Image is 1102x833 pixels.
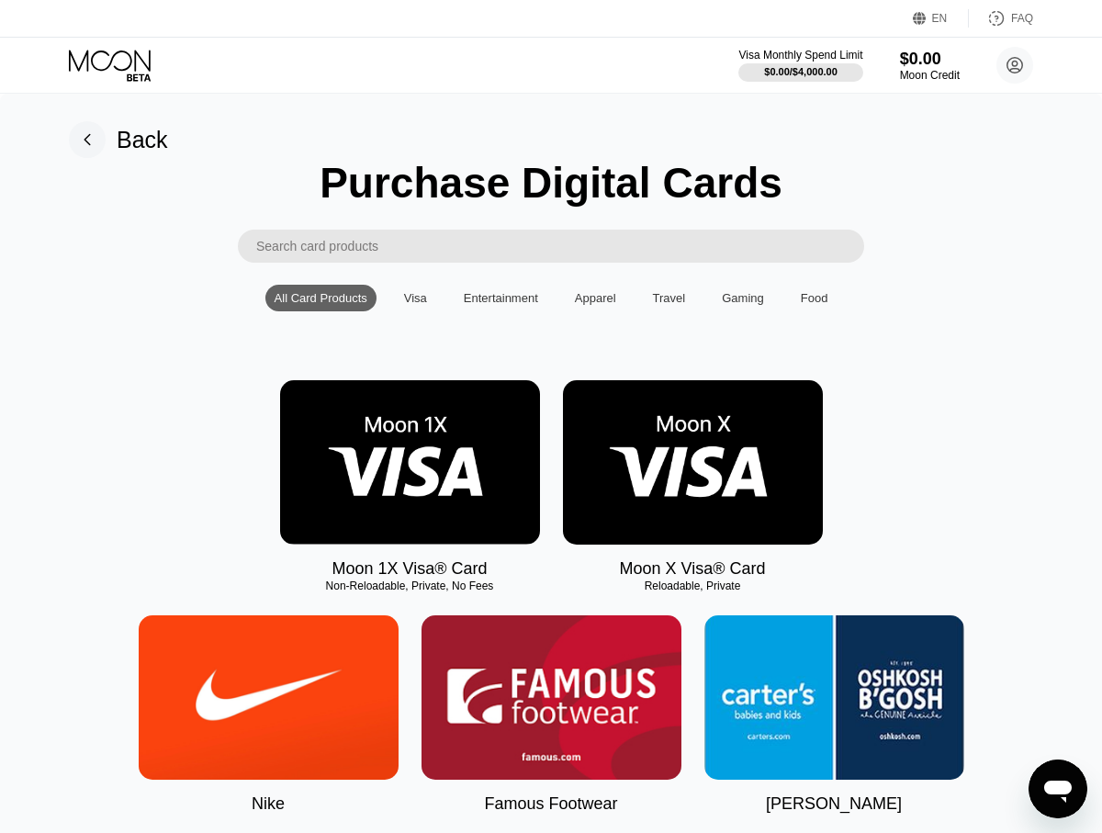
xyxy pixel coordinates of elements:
[484,794,617,814] div: Famous Footwear
[332,559,487,579] div: Moon 1X Visa® Card
[713,285,773,311] div: Gaming
[464,291,538,305] div: Entertainment
[932,12,948,25] div: EN
[738,49,862,62] div: Visa Monthly Spend Limit
[792,285,838,311] div: Food
[455,285,547,311] div: Entertainment
[1011,12,1033,25] div: FAQ
[404,291,427,305] div: Visa
[395,285,436,311] div: Visa
[900,50,960,82] div: $0.00Moon Credit
[575,291,616,305] div: Apparel
[566,285,625,311] div: Apparel
[738,49,862,82] div: Visa Monthly Spend Limit$0.00/$4,000.00
[969,9,1033,28] div: FAQ
[1029,760,1087,818] iframe: Button to launch messaging window
[280,580,540,592] div: Non-Reloadable, Private, No Fees
[913,9,969,28] div: EN
[900,50,960,69] div: $0.00
[117,127,168,153] div: Back
[722,291,764,305] div: Gaming
[619,559,765,579] div: Moon X Visa® Card
[320,158,782,208] div: Purchase Digital Cards
[69,121,168,158] div: Back
[644,285,695,311] div: Travel
[653,291,686,305] div: Travel
[252,794,285,814] div: Nike
[256,230,864,263] input: Search card products
[563,580,823,592] div: Reloadable, Private
[764,66,838,77] div: $0.00 / $4,000.00
[275,291,367,305] div: All Card Products
[801,291,828,305] div: Food
[265,285,377,311] div: All Card Products
[766,794,902,814] div: [PERSON_NAME]
[900,69,960,82] div: Moon Credit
